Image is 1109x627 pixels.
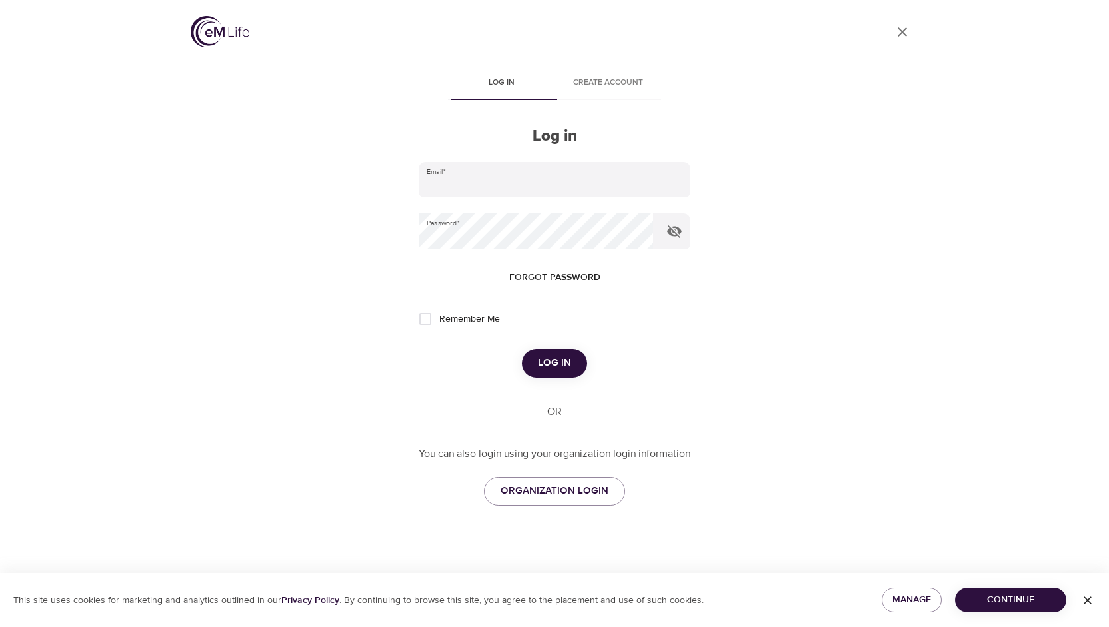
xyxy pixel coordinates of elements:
[419,127,690,146] h2: Log in
[522,349,587,377] button: Log in
[419,68,690,100] div: disabled tabs example
[542,404,567,420] div: OR
[955,588,1066,612] button: Continue
[456,76,547,90] span: Log in
[281,594,339,606] a: Privacy Policy
[562,76,653,90] span: Create account
[439,313,500,326] span: Remember Me
[501,482,608,500] span: ORGANIZATION LOGIN
[191,16,249,47] img: logo
[882,588,942,612] button: Manage
[419,446,690,462] p: You can also login using your organization login information
[504,265,606,290] button: Forgot password
[966,592,1056,608] span: Continue
[538,354,571,372] span: Log in
[892,592,931,608] span: Manage
[886,16,918,48] a: close
[484,477,625,505] a: ORGANIZATION LOGIN
[509,269,600,286] span: Forgot password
